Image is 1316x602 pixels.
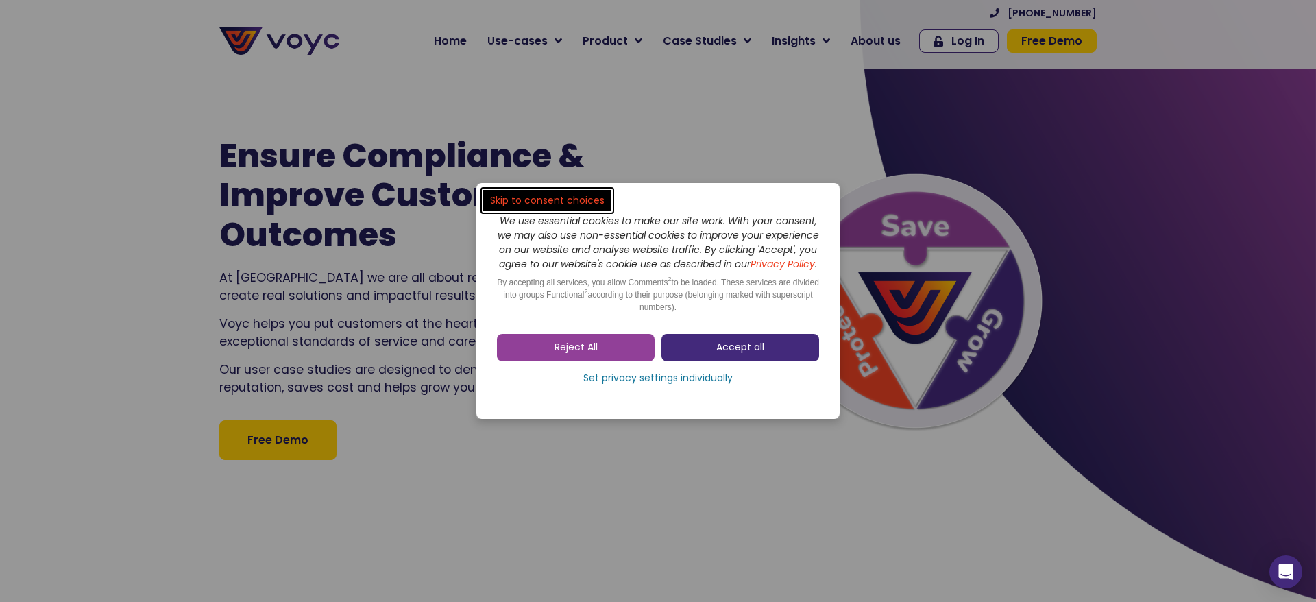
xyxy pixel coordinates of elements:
i: We use essential cookies to make our site work. With your consent, we may also use non-essential ... [498,214,819,271]
span: Reject All [555,341,598,354]
a: Skip to consent choices [483,190,611,211]
span: By accepting all services, you allow Comments to be loaded. These services are divided into group... [497,278,819,312]
span: Set privacy settings individually [583,372,733,385]
span: Accept all [716,341,764,354]
a: Set privacy settings individually [497,368,819,389]
a: Accept all [661,334,819,361]
sup: 2 [668,276,672,282]
a: Privacy Policy [751,257,815,271]
a: Reject All [497,334,655,361]
sup: 2 [584,288,587,295]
